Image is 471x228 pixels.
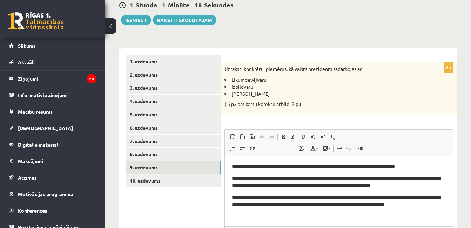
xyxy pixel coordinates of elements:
i: 20 [87,74,96,83]
li: Izpildvaru- [224,83,418,90]
a: Надстрочный индекс [318,132,328,141]
a: [DEMOGRAPHIC_DATA] [9,120,96,136]
a: Вставить (Ctrl+V) [228,132,237,141]
a: Вставить разрыв страницы для печати [356,144,365,153]
a: Вставить из Word [247,132,257,141]
li: Likumdevējvaru- [224,76,418,83]
p: Uzraksti konkrētu piemērus, kā valsts prezidents sadarbojas ar [224,66,418,73]
span: Atzīmes [18,174,37,181]
a: Вставить / удалить нумерованный список [228,144,237,153]
a: Курсив (Ctrl+I) [288,132,298,141]
a: 6. uzdevums [126,121,221,134]
span: 18 [195,1,202,9]
a: Sākums [9,38,96,54]
a: 2. uzdevums [126,68,221,81]
a: Полужирный (Ctrl+B) [278,132,288,141]
a: Konferences [9,202,96,219]
a: Повторить (Ctrl+Y) [267,132,277,141]
a: По левому краю [257,144,267,153]
li: [PERSON_NAME]- [224,90,418,98]
a: Убрать ссылку [344,144,354,153]
a: 5. uzdevums [126,108,221,121]
a: 9. uzdevums [126,161,221,174]
p: 6p [444,62,453,73]
a: Математика [296,144,306,153]
a: Aktuāli [9,54,96,70]
span: Motivācijas programma [18,191,73,197]
span: 1 [130,1,133,9]
span: 1 [162,1,166,9]
span: Stunda [136,1,157,9]
a: Motivācijas programma [9,186,96,202]
a: Подчеркнутый (Ctrl+U) [298,132,308,141]
a: Ziņojumi20 [9,71,96,87]
a: Вставить/Редактировать ссылку (Ctrl+K) [334,144,344,153]
a: Informatīvie ziņojumi [9,87,96,103]
a: Maksājumi [9,153,96,169]
a: 10. uzdevums [126,174,221,187]
a: Цитата [247,144,257,153]
legend: Informatīvie ziņojumi [18,87,96,103]
a: Rīgas 1. Tālmācības vidusskola [8,12,64,30]
a: 4. uzdevums [126,95,221,108]
a: Digitālie materiāli [9,136,96,153]
span: Digitālie materiāli [18,141,60,148]
a: По ширине [287,144,296,153]
a: Подстрочный индекс [308,132,318,141]
a: По центру [267,144,277,153]
a: Atzīmes [9,169,96,186]
p: ( 6 p.- par katru korektu atbildi 2 p.) [224,101,418,108]
a: Цвет текста [308,144,320,153]
span: [DEMOGRAPHIC_DATA] [18,125,73,131]
a: 1. uzdevums [126,55,221,68]
span: Sekundes [204,1,234,9]
a: 8. uzdevums [126,148,221,161]
a: Отменить (Ctrl+Z) [257,132,267,141]
span: Konferences [18,207,47,214]
iframe: Визуальный текстовый редактор, wiswyg-editor-user-answer-47433971964460 [225,156,453,226]
legend: Ziņojumi [18,71,96,87]
span: Minūte [168,1,190,9]
a: По правому краю [277,144,287,153]
button: Iesniegt [121,15,151,25]
a: Убрать форматирование [328,132,337,141]
a: 3. uzdevums [126,81,221,94]
span: Mācību resursi [18,108,52,115]
legend: Maksājumi [18,153,96,169]
a: Цвет фона [320,144,332,153]
a: Mācību resursi [9,103,96,120]
a: Rakstīt skolotājam [153,15,216,25]
span: Aktuāli [18,59,35,65]
a: Вставить / удалить маркированный список [237,144,247,153]
a: Вставить только текст (Ctrl+Shift+V) [237,132,247,141]
a: 7. uzdevums [126,135,221,148]
span: Sākums [18,42,36,49]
